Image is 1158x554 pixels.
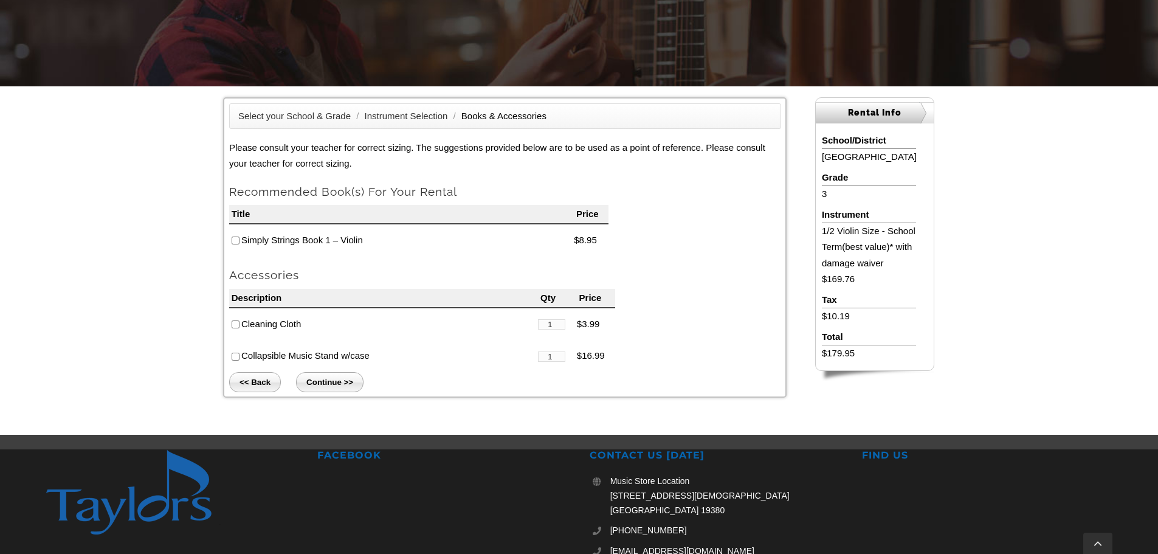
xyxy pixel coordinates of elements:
h2: CONTACT US [DATE] [590,451,841,464]
p: Music Store Location [STREET_ADDRESS][DEMOGRAPHIC_DATA] [GEOGRAPHIC_DATA] 19380 [610,476,841,519]
li: 3 [822,186,916,202]
li: 1/2 Violin Size - School Term(best value)* with damage waiver $169.76 [822,223,916,287]
li: $10.19 [822,308,916,324]
li: Description [229,289,538,308]
li: $8.95 [574,224,608,257]
li: $179.95 [822,345,916,361]
h2: FACEBOOK [317,451,568,464]
li: Tax [822,292,916,308]
a: [PHONE_NUMBER] [610,525,841,540]
li: Collapsible Music Stand w/case [229,340,538,372]
li: [GEOGRAPHIC_DATA] [822,149,916,165]
span: / [450,110,459,122]
li: $16.99 [577,340,616,372]
img: sidebar-footer.png [815,371,934,382]
img: footer-logo [46,451,237,538]
input: Continue >> [296,372,364,394]
li: Price [574,205,608,224]
li: Total [822,329,916,345]
li: Qty [538,289,577,308]
a: Instrument Selection [365,110,448,122]
h2: Recommended Book(s) For Your Rental [229,184,781,199]
li: School/District [822,133,916,149]
span: / [353,110,362,122]
p: Please consult your teacher for correct sizing. The suggestions provided below are to be used as ... [229,140,781,172]
h2: Accessories [229,268,781,283]
li: Books & Accessories [461,108,546,124]
li: Simply Strings Book 1 – Violin [229,224,574,257]
li: Instrument [822,207,916,223]
input: << Back [229,372,281,394]
li: $3.99 [577,308,616,341]
li: Title [229,205,574,224]
li: Grade [822,170,916,186]
li: Price [577,289,616,308]
li: Cleaning Cloth [229,308,538,341]
h2: FIND US [862,451,1113,464]
h2: Rental Info [816,102,934,123]
a: Select your School & Grade [238,110,351,122]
